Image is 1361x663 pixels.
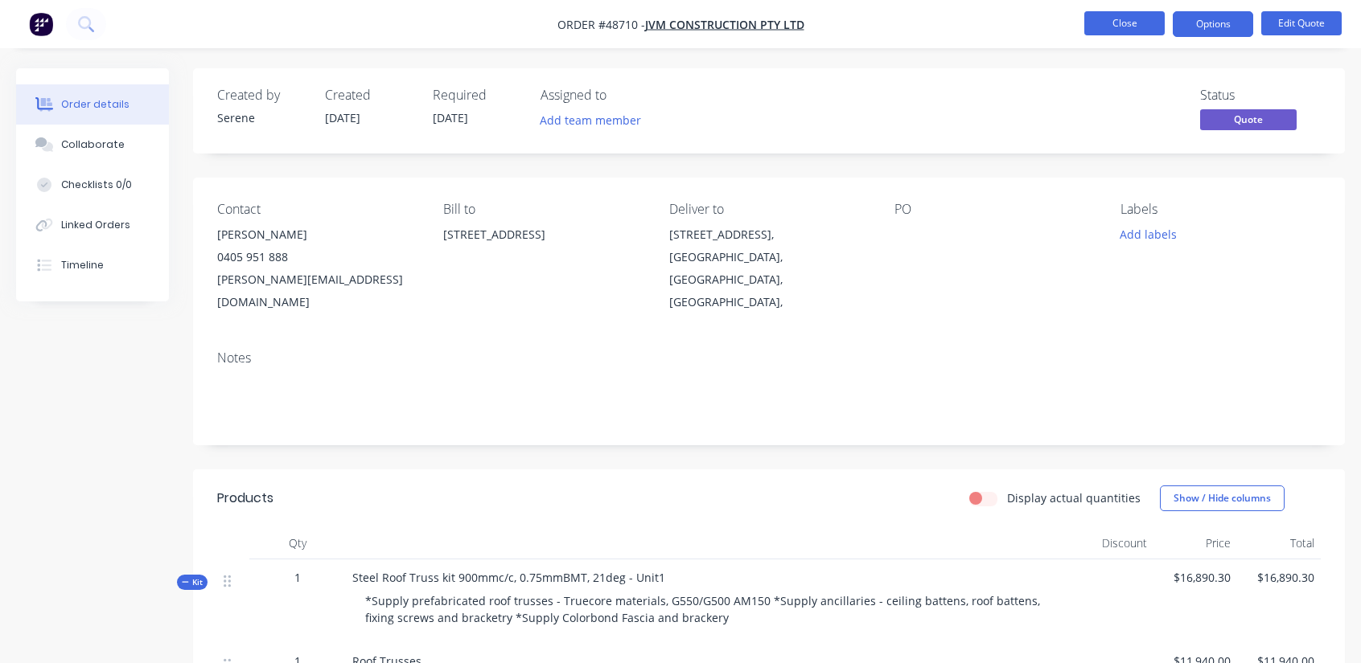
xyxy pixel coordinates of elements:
[16,125,169,165] button: Collaborate
[541,88,701,103] div: Assigned to
[16,84,169,125] button: Order details
[365,593,1043,625] span: *Supply prefabricated roof trusses - Truecore materials, G550/G500 AM150 *Supply ancillaries - ce...
[352,570,665,585] span: Steel Roof Truss kit 900mmc/c, 0.75mmBMT, 21deg - Unit1
[1200,109,1297,129] span: Quote
[217,202,417,217] div: Contact
[557,17,645,32] span: Order #48710 -
[669,223,870,246] div: [STREET_ADDRESS],
[433,88,521,103] div: Required
[217,88,306,103] div: Created by
[443,202,643,217] div: Bill to
[1200,109,1297,133] button: Quote
[249,527,346,559] div: Qty
[443,223,643,275] div: [STREET_ADDRESS]
[182,576,203,588] span: Kit
[1244,569,1314,586] span: $16,890.30
[217,223,417,246] div: [PERSON_NAME]
[217,489,273,508] div: Products
[325,88,413,103] div: Created
[1237,527,1321,559] div: Total
[61,137,125,152] div: Collaborate
[16,165,169,205] button: Checklists 0/0
[1173,11,1253,37] button: Options
[541,109,650,131] button: Add team member
[1112,223,1186,245] button: Add labels
[217,109,306,126] div: Serene
[669,246,870,313] div: [GEOGRAPHIC_DATA], [GEOGRAPHIC_DATA], [GEOGRAPHIC_DATA],
[443,223,643,246] div: [STREET_ADDRESS]
[1200,88,1321,103] div: Status
[217,350,1321,366] div: Notes
[16,205,169,245] button: Linked Orders
[217,268,417,313] div: [PERSON_NAME][EMAIL_ADDRESS][DOMAIN_NAME]
[1007,489,1141,506] label: Display actual quantities
[1070,527,1153,559] div: Discount
[16,245,169,285] button: Timeline
[61,218,130,232] div: Linked Orders
[61,97,130,112] div: Order details
[325,110,360,125] span: [DATE]
[29,12,53,36] img: Factory
[433,110,468,125] span: [DATE]
[645,17,804,32] a: JVM Construction Pty Ltd
[1261,11,1342,35] button: Edit Quote
[217,246,417,268] div: 0405 951 888
[1120,202,1321,217] div: Labels
[61,178,132,192] div: Checklists 0/0
[1153,527,1237,559] div: Price
[894,202,1095,217] div: PO
[294,569,301,586] span: 1
[669,223,870,313] div: [STREET_ADDRESS],[GEOGRAPHIC_DATA], [GEOGRAPHIC_DATA], [GEOGRAPHIC_DATA],
[669,202,870,217] div: Deliver to
[1160,569,1231,586] span: $16,890.30
[532,109,650,131] button: Add team member
[217,223,417,313] div: [PERSON_NAME]0405 951 888[PERSON_NAME][EMAIL_ADDRESS][DOMAIN_NAME]
[61,258,104,272] div: Timeline
[177,575,208,590] div: Kit
[1084,11,1165,35] button: Close
[1160,485,1285,511] button: Show / Hide columns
